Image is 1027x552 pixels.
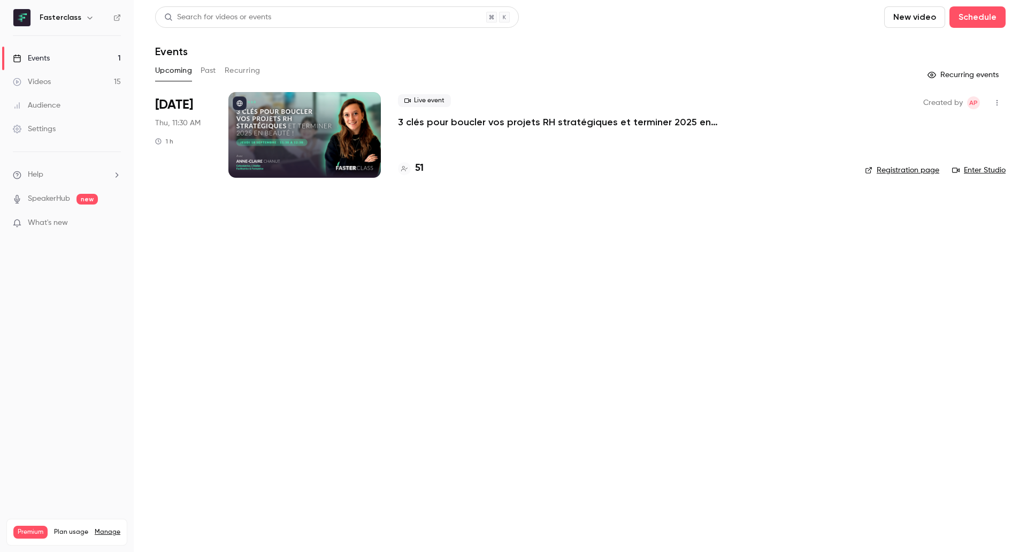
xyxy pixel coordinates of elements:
button: Schedule [949,6,1006,28]
div: Search for videos or events [164,12,271,23]
li: help-dropdown-opener [13,169,121,180]
span: new [76,194,98,205]
a: Enter Studio [952,165,1006,176]
span: Premium [13,526,48,539]
span: Help [28,169,43,180]
button: New video [884,6,945,28]
button: Recurring events [923,66,1006,84]
h4: 51 [415,161,424,176]
span: [DATE] [155,96,193,114]
div: Settings [13,124,56,134]
div: Audience [13,100,60,111]
span: AP [969,96,978,109]
a: 3 clés pour boucler vos projets RH stratégiques et terminer 2025 en beauté ! [398,116,719,128]
span: Plan usage [54,528,88,536]
iframe: Noticeable Trigger [108,218,121,228]
span: What's new [28,217,68,229]
span: Thu, 11:30 AM [155,118,201,128]
span: Created by [923,96,963,109]
img: Fasterclass [13,9,30,26]
div: Sep 18 Thu, 11:30 AM (Europe/Paris) [155,92,211,178]
a: Manage [95,528,120,536]
span: Live event [398,94,451,107]
button: Recurring [225,62,260,79]
a: Registration page [865,165,939,176]
div: Videos [13,77,51,87]
button: Past [201,62,216,79]
button: Upcoming [155,62,192,79]
div: Events [13,53,50,64]
a: 51 [398,161,424,176]
h1: Events [155,45,188,58]
div: 1 h [155,137,173,146]
a: SpeakerHub [28,193,70,205]
h6: Fasterclass [40,12,81,23]
span: Amory Panné [967,96,980,109]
